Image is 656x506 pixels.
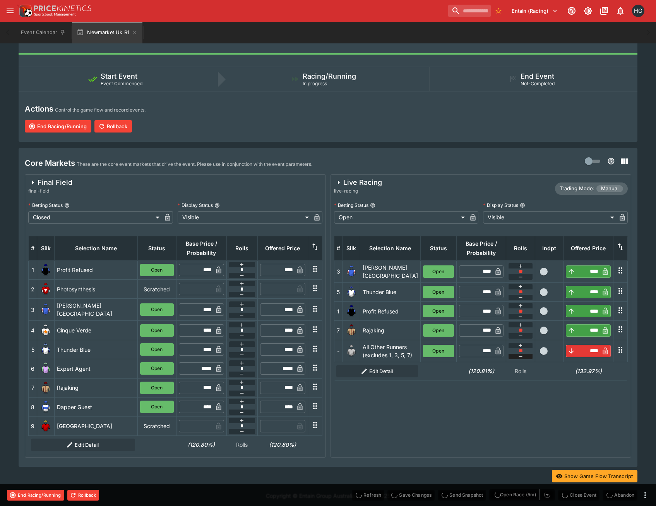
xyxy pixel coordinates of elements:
[39,382,52,394] img: runner 7
[55,260,138,279] td: Profit Refused
[29,340,37,359] td: 5
[28,187,72,195] span: final-field
[596,185,623,193] span: Manual
[28,211,162,224] div: Closed
[140,303,174,316] button: Open
[345,265,358,278] img: runner 3
[423,286,454,298] button: Open
[39,420,52,432] img: runner 9
[334,282,343,301] td: 5
[521,72,554,81] h5: End Event
[28,202,63,208] p: Betting Status
[101,72,137,81] h5: Start Event
[420,236,456,260] th: Status
[492,5,505,17] button: No Bookmarks
[178,202,213,208] p: Display Status
[334,260,343,282] td: 3
[423,265,454,278] button: Open
[483,211,617,224] div: Visible
[55,321,138,340] td: Cinque Verde
[345,345,358,357] img: blank-silk.png
[64,203,70,208] button: Betting Status
[55,398,138,417] td: Dapper Guest
[507,5,562,17] button: Select Tenant
[345,286,358,298] img: runner 5
[37,236,55,260] th: Silk
[520,203,525,208] button: Display Status
[34,13,76,16] img: Sportsbook Management
[303,81,327,86] span: In progress
[360,260,420,282] td: [PERSON_NAME][GEOGRAPHIC_DATA]
[564,236,613,260] th: Offered Price
[94,120,132,133] button: Rollback
[55,236,138,260] th: Selection Name
[7,490,64,501] button: End Racing/Running
[370,203,375,208] button: Betting Status
[566,367,611,375] h6: (132.97%)
[29,417,37,435] td: 9
[334,178,382,187] div: Live Racing
[560,185,594,193] p: Trading Mode:
[459,367,504,375] h6: (120.81%)
[25,104,53,114] h4: Actions
[423,345,454,357] button: Open
[423,305,454,317] button: Open
[423,324,454,337] button: Open
[613,4,627,18] button: Notifications
[140,362,174,375] button: Open
[334,202,368,208] p: Betting Status
[509,367,533,375] p: Rolls
[483,202,518,208] p: Display Status
[229,441,255,449] p: Rolls
[29,378,37,397] td: 7
[39,303,52,316] img: runner 3
[303,72,356,81] h5: Racing/Running
[39,362,52,375] img: runner 6
[535,236,563,260] th: Independent
[29,280,37,299] td: 2
[55,417,138,435] td: [GEOGRAPHIC_DATA]
[28,178,72,187] div: Final Field
[360,302,420,321] td: Profit Refused
[343,236,360,260] th: Silk
[360,321,420,340] td: Rajaking
[345,305,358,317] img: runner 1
[489,489,555,500] div: split button
[29,398,37,417] td: 8
[456,236,506,260] th: Base Price / Probability
[16,22,70,43] button: Event Calendar
[334,236,343,260] th: #
[214,203,220,208] button: Display Status
[29,236,37,260] th: #
[140,324,174,337] button: Open
[29,260,37,279] td: 1
[336,365,418,377] button: Edit Detail
[632,5,644,17] div: Hamish Gooch
[55,378,138,397] td: Rajaking
[39,283,52,295] img: runner 2
[630,2,647,19] button: Hamish Gooch
[334,321,343,340] td: 7
[29,359,37,378] td: 6
[140,401,174,413] button: Open
[140,285,174,293] p: Scratched
[260,441,305,449] h6: (120.80%)
[39,343,52,356] img: runner 5
[597,4,611,18] button: Documentation
[55,359,138,378] td: Expert Agent
[67,490,99,501] button: Rollback
[334,340,343,362] td: -
[72,22,142,43] button: Newmarket Uk R1
[360,282,420,301] td: Thunder Blue
[140,382,174,394] button: Open
[581,4,595,18] button: Toggle light/dark mode
[55,106,146,114] p: Control the game flow and record events.
[3,4,17,18] button: open drawer
[29,299,37,321] td: 3
[29,321,37,340] td: 4
[521,81,555,86] span: Not-Completed
[39,324,52,337] img: runner 4
[334,211,468,224] div: Open
[506,236,535,260] th: Rolls
[140,422,174,430] p: Scratched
